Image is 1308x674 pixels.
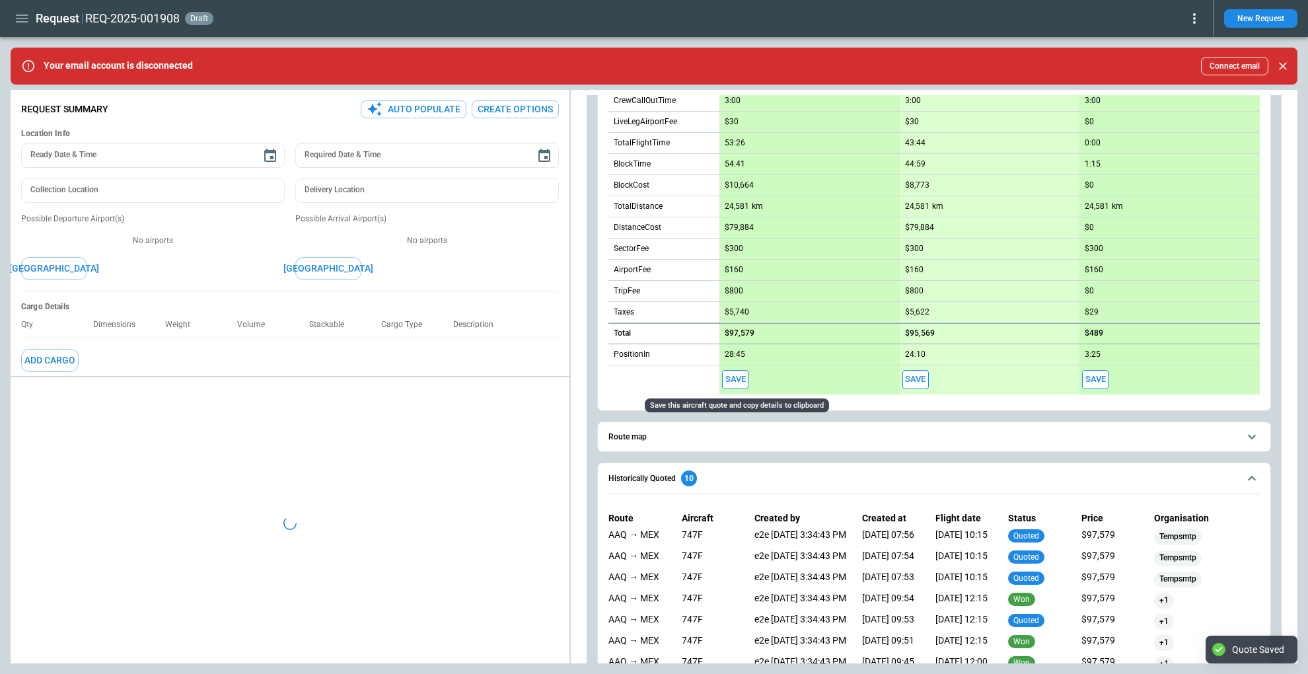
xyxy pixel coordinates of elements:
[935,635,992,651] div: [DATE] 12:15
[905,138,926,148] p: 43:44
[1081,593,1138,609] div: $97,579
[754,656,846,672] div: e2e [DATE] 3:34:43 PM
[21,349,79,372] button: Add Cargo
[682,513,739,524] p: Aircraft
[862,513,919,524] p: Created at
[905,265,924,275] p: $160
[725,202,749,211] p: 24,581
[614,329,631,338] h6: Total
[682,656,739,672] div: 747F
[237,320,275,330] p: Volume
[614,137,670,149] p: TotalFlightTime
[681,470,697,486] div: 10
[1008,513,1065,524] p: Status
[905,117,919,127] p: $30
[1085,307,1099,317] p: $29
[472,100,559,118] button: Create Options
[754,529,846,545] div: e2e [DATE] 3:34:43 PM
[1011,595,1033,604] span: won
[21,257,87,280] button: [GEOGRAPHIC_DATA]
[21,213,285,225] p: Possible Departure Airport(s)
[608,474,676,483] h6: Historically Quoted
[614,201,663,212] p: TotalDistance
[295,235,559,246] p: No airports
[754,614,846,630] div: e2e [DATE] 3:34:43 PM
[1082,370,1108,389] button: Save
[1081,529,1138,545] div: $97,579
[44,60,193,71] p: Your email account is disconnected
[36,11,79,26] h1: Request
[682,593,739,609] div: 747F
[935,550,992,566] div: [DATE] 10:15
[862,529,919,545] div: [DATE] 07:56
[682,572,739,587] div: 747F
[608,422,1260,452] button: Route map
[862,614,919,630] div: [DATE] 09:53
[614,264,651,276] p: AirportFee
[1085,244,1103,254] p: $300
[905,159,926,169] p: 44:59
[614,349,650,360] p: PositionIn
[725,96,741,106] p: 3:00
[1081,513,1138,524] p: Price
[614,180,649,191] p: BlockCost
[93,320,146,330] p: Dimensions
[1085,202,1109,211] p: 24,581
[1011,531,1042,541] span: quoted
[1085,138,1101,148] p: 0:00
[754,593,846,609] div: e2e [DATE] 3:34:43 PM
[1154,617,1174,626] span: +1
[614,116,677,128] p: LiveLegAirportFee
[1085,96,1101,106] p: 3:00
[725,159,745,169] p: 54:41
[614,95,676,106] p: CrewCallOutTime
[725,138,745,148] p: 53:26
[1154,659,1174,669] span: +1
[725,117,739,127] p: $30
[1154,638,1174,648] span: +1
[1085,328,1103,338] p: $489
[905,96,921,106] p: 3:00
[165,320,201,330] p: Weight
[905,180,929,190] p: $8,773
[1085,286,1094,296] p: $0
[1154,553,1202,563] span: Tempsmtp
[682,550,739,566] div: 747F
[905,202,929,211] p: 24,581
[21,302,559,312] h6: Cargo Details
[1274,57,1292,75] button: Close
[725,180,754,190] p: $10,664
[935,513,992,524] p: Flight date
[608,433,647,441] h6: Route map
[1085,180,1094,190] p: $0
[295,213,559,225] p: Possible Arrival Airport(s)
[188,14,211,23] span: draft
[531,143,558,169] button: Choose date
[1085,265,1103,275] p: $160
[21,104,108,115] p: Request Summary
[1154,532,1202,542] span: Tempsmtp
[1081,635,1138,651] div: $97,579
[725,286,743,296] p: $800
[614,285,640,297] p: TripFee
[682,614,739,630] div: 747F
[754,635,846,651] div: e2e [DATE] 3:34:43 PM
[932,201,943,212] p: km
[295,257,361,280] button: [GEOGRAPHIC_DATA]
[257,143,283,169] button: Choose date
[1224,9,1297,28] button: New Request
[1201,57,1268,75] button: Connect email
[645,398,829,412] div: Save this aircraft quote and copy details to clipboard
[862,550,919,566] div: [DATE] 07:54
[935,529,992,545] div: [DATE] 10:15
[725,328,754,338] p: $97,579
[725,244,743,254] p: $300
[1011,637,1033,646] span: won
[862,635,919,651] div: [DATE] 09:51
[754,550,846,566] div: e2e [DATE] 3:34:43 PM
[1154,595,1174,605] span: +1
[935,656,992,672] div: [DATE] 12:00
[1112,201,1123,212] p: km
[608,635,665,651] div: MEX → (positioning) → AAQ → (live) → PEX → (live) → MEX
[85,11,180,26] h2: REQ-2025-001908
